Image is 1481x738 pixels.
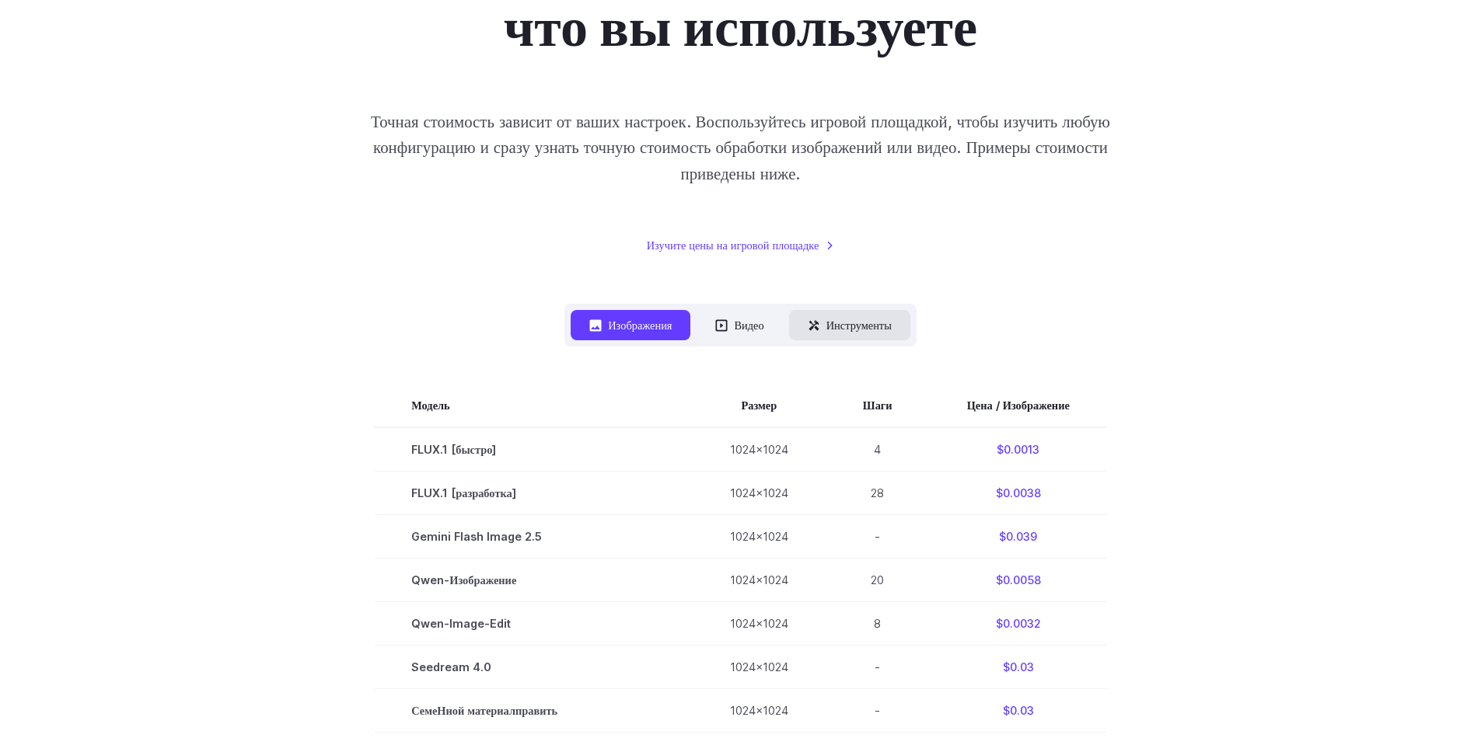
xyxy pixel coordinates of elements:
td: 1024x1024 [693,427,826,472]
td: $0.03 [930,689,1107,733]
p: Точная стоимость зависит от ваших настроек. Воспользуйтесь игровой площадкой, чтобы изучить любую... [362,109,1119,186]
th: Шаги [826,384,930,427]
td: Seedream 4.0 [374,646,693,689]
td: 4 [826,427,930,472]
td: 28 [826,472,930,515]
td: $0.0032 [930,602,1107,646]
span: Gemini Flash Image 2.5 [411,527,655,545]
td: 20 [826,559,930,602]
td: - [826,689,930,733]
td: 1024x1024 [693,646,826,689]
td: 1024x1024 [693,515,826,559]
td: - [826,646,930,689]
td: $0.0058 [930,559,1107,602]
button: Изображения [571,310,690,340]
th: Цена / Изображение [930,384,1107,427]
td: FLUX.1 [разработка] [374,472,693,515]
td: 1024x1024 [693,602,826,646]
th: Модель [374,384,693,427]
th: Размер [693,384,826,427]
td: $0.039 [930,515,1107,559]
td: - [826,515,930,559]
td: 8 [826,602,930,646]
td: 1024x1024 [693,472,826,515]
td: $0.0038 [930,472,1107,515]
td: FLUX.1 [быстро] [374,427,693,472]
td: $0.0013 [930,427,1107,472]
a: Изучите цены на игровой площадке [647,236,835,254]
td: 1024x1024 [693,689,826,733]
button: Инструменты [789,310,910,340]
td: Qwen-Image-Edit [374,602,693,646]
td: СемеНной материалправить [374,689,693,733]
button: Видео [697,310,782,340]
td: $0.03 [930,646,1107,689]
td: Qwen-Изображение [374,559,693,602]
td: 1024x1024 [693,559,826,602]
